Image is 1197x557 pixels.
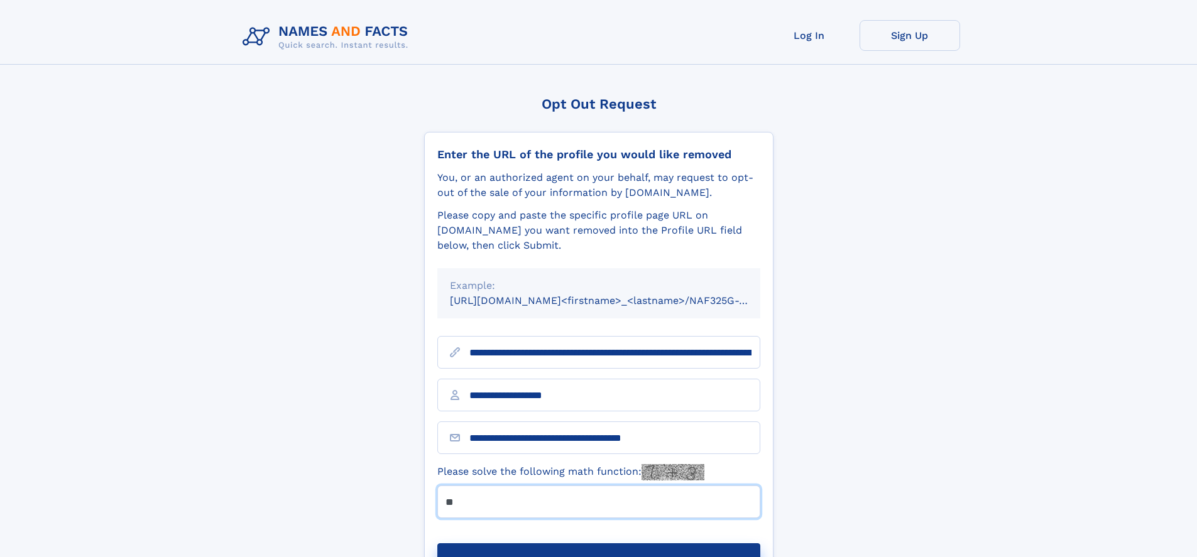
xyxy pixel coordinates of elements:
[424,96,773,112] div: Opt Out Request
[450,295,784,306] small: [URL][DOMAIN_NAME]<firstname>_<lastname>/NAF325G-xxxxxxxx
[238,20,418,54] img: Logo Names and Facts
[860,20,960,51] a: Sign Up
[437,464,704,480] label: Please solve the following math function:
[437,148,760,161] div: Enter the URL of the profile you would like removed
[437,170,760,200] div: You, or an authorized agent on your behalf, may request to opt-out of the sale of your informatio...
[450,278,748,293] div: Example:
[759,20,860,51] a: Log In
[437,208,760,253] div: Please copy and paste the specific profile page URL on [DOMAIN_NAME] you want removed into the Pr...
